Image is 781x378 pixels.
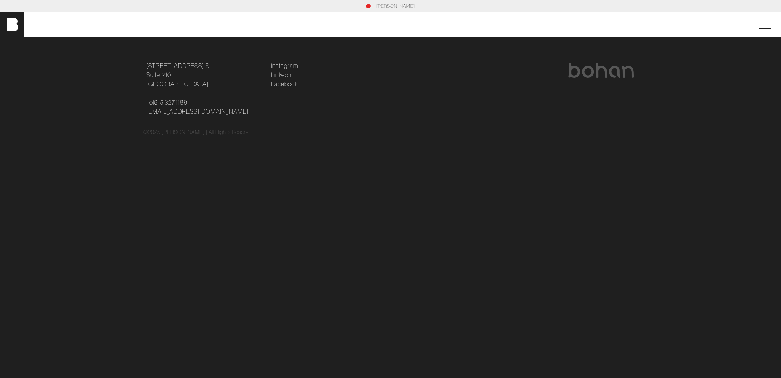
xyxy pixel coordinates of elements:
div: © 2025 [143,128,638,136]
a: [STREET_ADDRESS] S.Suite 210[GEOGRAPHIC_DATA] [146,61,211,88]
a: Instagram [271,61,298,70]
p: Tel [146,98,262,116]
a: 615.327.1189 [154,98,188,107]
a: Facebook [271,79,298,88]
img: bohan logo [567,63,635,78]
a: [EMAIL_ADDRESS][DOMAIN_NAME] [146,107,249,116]
a: LinkedIn [271,70,293,79]
p: [PERSON_NAME] | All Rights Reserved. [162,128,256,136]
a: [PERSON_NAME] [376,3,415,10]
